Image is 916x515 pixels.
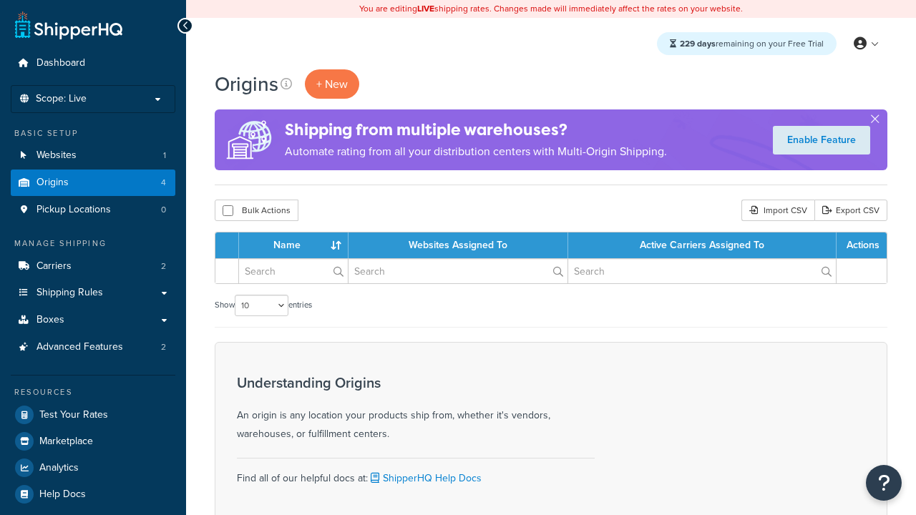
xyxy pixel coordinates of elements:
[11,253,175,280] a: Carriers 2
[215,109,285,170] img: ad-origins-multi-dfa493678c5a35abed25fd24b4b8a3fa3505936ce257c16c00bdefe2f3200be3.png
[349,259,567,283] input: Search
[11,197,175,223] a: Pickup Locations 0
[163,149,166,162] span: 1
[161,177,166,189] span: 4
[215,295,312,316] label: Show entries
[161,204,166,216] span: 0
[814,200,887,221] a: Export CSV
[11,170,175,196] li: Origins
[11,170,175,196] a: Origins 4
[239,232,349,258] th: Name
[11,237,175,250] div: Manage Shipping
[305,69,359,99] a: + New
[36,149,77,162] span: Websites
[11,428,175,454] a: Marketplace
[285,118,667,142] h4: Shipping from multiple warehouses?
[417,2,434,15] b: LIVE
[36,57,85,69] span: Dashboard
[11,386,175,398] div: Resources
[161,260,166,273] span: 2
[568,232,837,258] th: Active Carriers Assigned To
[36,177,69,189] span: Origins
[239,259,348,283] input: Search
[349,232,568,258] th: Websites Assigned To
[11,307,175,333] a: Boxes
[36,260,72,273] span: Carriers
[568,259,836,283] input: Search
[36,93,87,105] span: Scope: Live
[837,232,887,258] th: Actions
[773,126,870,154] a: Enable Feature
[11,253,175,280] li: Carriers
[316,76,348,92] span: + New
[215,200,298,221] button: Bulk Actions
[39,409,108,421] span: Test Your Rates
[39,436,93,448] span: Marketplace
[39,489,86,501] span: Help Docs
[39,462,79,474] span: Analytics
[741,200,814,221] div: Import CSV
[285,142,667,162] p: Automate rating from all your distribution centers with Multi-Origin Shipping.
[11,334,175,360] li: Advanced Features
[237,375,595,391] h3: Understanding Origins
[237,458,595,488] div: Find all of our helpful docs at:
[215,70,278,98] h1: Origins
[36,204,111,216] span: Pickup Locations
[11,455,175,481] a: Analytics
[11,142,175,169] li: Websites
[866,465,902,501] button: Open Resource Center
[11,197,175,223] li: Pickup Locations
[11,481,175,507] a: Help Docs
[11,142,175,169] a: Websites 1
[161,341,166,353] span: 2
[11,334,175,360] a: Advanced Features 2
[11,127,175,139] div: Basic Setup
[11,402,175,428] a: Test Your Rates
[36,341,123,353] span: Advanced Features
[368,471,482,486] a: ShipperHQ Help Docs
[11,50,175,77] a: Dashboard
[657,32,837,55] div: remaining on your Free Trial
[235,295,288,316] select: Showentries
[36,287,103,299] span: Shipping Rules
[15,11,122,39] a: ShipperHQ Home
[36,314,64,326] span: Boxes
[680,37,716,50] strong: 229 days
[237,375,595,443] div: An origin is any location your products ship from, whether it's vendors, warehouses, or fulfillme...
[11,280,175,306] a: Shipping Rules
